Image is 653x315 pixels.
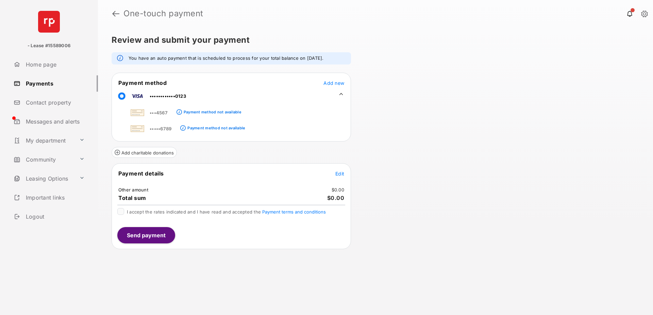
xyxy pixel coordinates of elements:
font: $0.00 [327,194,345,201]
a: Important links [11,189,87,206]
font: You have an auto payment that is scheduled to process for your total balance on [DATE]. [129,55,324,61]
button: Add new [323,79,344,86]
button: Send payment [117,227,175,243]
font: - Lease #15589006 [28,43,70,48]
font: •••••6789 [150,126,171,131]
font: Payment method [118,79,167,86]
a: Payment method not available [182,104,241,116]
a: Payment method not available [186,120,245,132]
font: One-touch payment [123,8,203,18]
a: Contact property [11,94,98,111]
a: Logout [11,208,98,225]
font: I accept the rates indicated and I have read and accepted the [127,209,261,215]
button: Add charitable donations [112,147,177,158]
img: svg+xml;base64,PHN2ZyB4bWxucz0iaHR0cDovL3d3dy53My5vcmcvMjAwMC9zdmciIHdpZHRoPSI2NCIgaGVpZ2h0PSI2NC... [38,11,60,33]
font: Payment details [118,170,164,177]
font: •••4567 [150,110,168,115]
font: ••••••••••••0123 [150,93,186,99]
a: Community [11,151,77,168]
a: My department [11,132,77,149]
font: Review and submit your payment [112,35,250,45]
a: Payments [11,75,98,92]
a: Messages and alerts [11,113,98,130]
a: Home page [11,56,98,73]
a: Leasing Options [11,170,77,187]
button: Edit [335,170,344,177]
font: Payment method not available [187,126,245,130]
button: I accept the rates indicated and I have read and accepted the [262,209,326,215]
font: $0.00 [332,187,344,192]
font: Edit [335,171,344,177]
font: Payment method not available [184,110,241,114]
font: Total sum [118,194,146,201]
font: Other amount [118,187,148,192]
